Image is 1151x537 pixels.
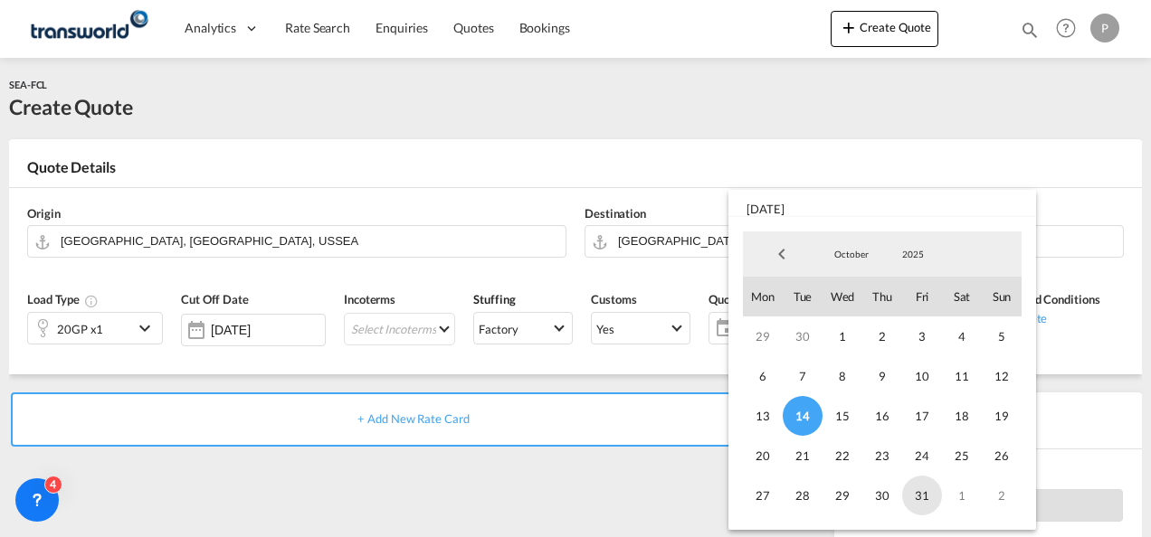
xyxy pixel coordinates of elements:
[764,236,800,272] span: Previous Month
[823,248,880,260] span: October
[728,190,1036,217] span: [DATE]
[942,277,982,316] span: Sat
[882,240,944,268] md-select: Year: 2025
[743,277,783,316] span: Mon
[884,248,942,260] span: 2025
[783,277,823,316] span: Tue
[902,277,942,316] span: Fri
[862,277,902,316] span: Thu
[982,277,1022,316] span: Sun
[823,277,862,316] span: Wed
[821,240,882,268] md-select: Month: October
